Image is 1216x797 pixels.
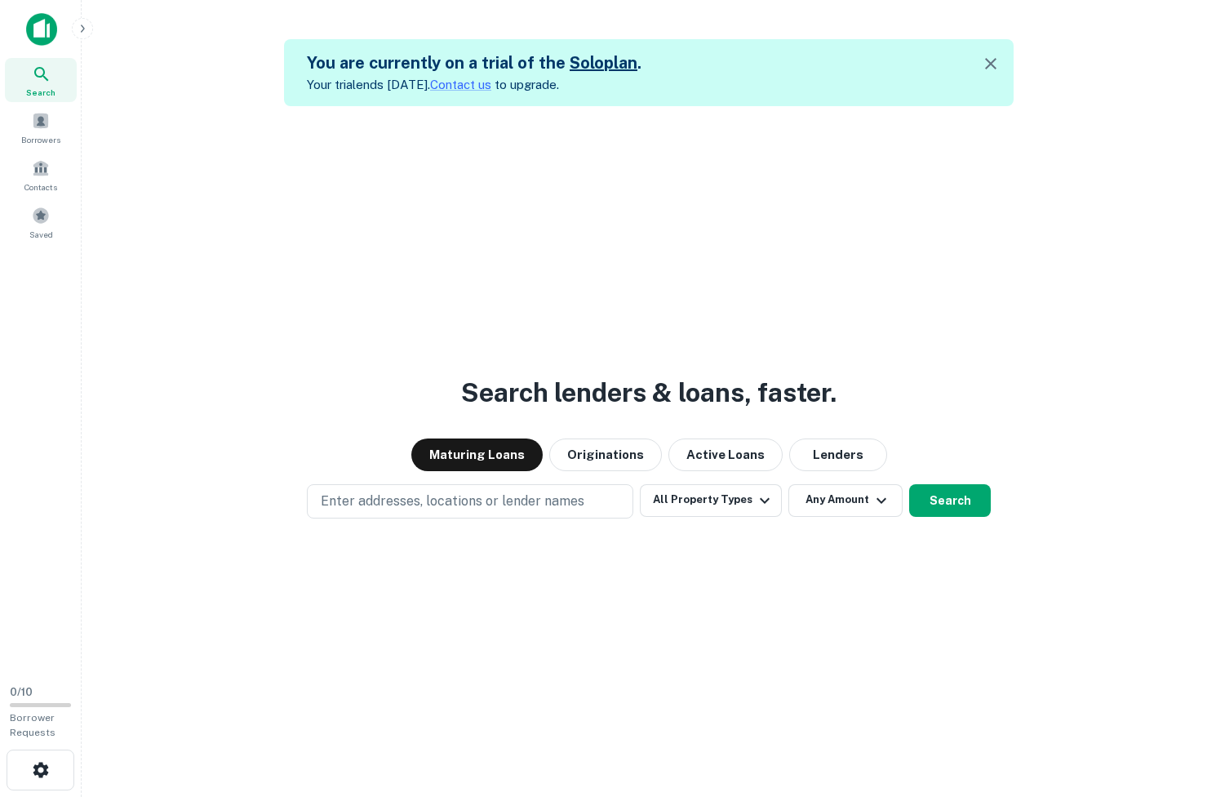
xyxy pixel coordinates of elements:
h5: You are currently on a trial of the . [307,51,641,75]
a: Borrowers [5,105,77,149]
a: Contact us [430,78,491,91]
span: Search [26,86,55,99]
iframe: Chat Widget [1134,666,1216,745]
p: Your trial ends [DATE]. to upgrade. [307,75,641,95]
a: Search [5,58,77,102]
img: capitalize-icon.png [26,13,57,46]
h3: Search lenders & loans, faster. [461,373,837,412]
button: Any Amount [788,484,903,517]
button: Active Loans [668,439,783,471]
span: Borrower Requests [10,712,55,738]
span: 0 / 10 [10,686,33,698]
a: Saved [5,200,77,244]
button: Lenders [789,439,887,471]
span: Saved [29,228,53,241]
button: All Property Types [640,484,782,517]
span: Contacts [24,180,57,194]
a: Soloplan [570,53,637,73]
p: Enter addresses, locations or lender names [321,492,584,511]
button: Search [909,484,991,517]
button: Originations [549,439,662,471]
span: Borrowers [21,133,60,146]
a: Contacts [5,153,77,197]
button: Maturing Loans [411,439,543,471]
button: Enter addresses, locations or lender names [307,484,633,519]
